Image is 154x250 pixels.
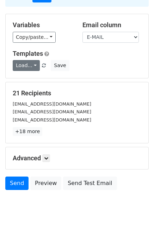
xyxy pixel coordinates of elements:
[30,177,61,190] a: Preview
[5,177,29,190] a: Send
[82,21,142,29] h5: Email column
[119,216,154,250] iframe: Chat Widget
[13,117,91,123] small: [EMAIL_ADDRESS][DOMAIN_NAME]
[13,60,40,71] a: Load...
[13,127,42,136] a: +18 more
[13,154,141,162] h5: Advanced
[119,216,154,250] div: Widget de chat
[13,32,56,43] a: Copy/paste...
[13,50,43,57] a: Templates
[13,109,91,114] small: [EMAIL_ADDRESS][DOMAIN_NAME]
[13,101,91,107] small: [EMAIL_ADDRESS][DOMAIN_NAME]
[13,89,141,97] h5: 21 Recipients
[51,60,69,71] button: Save
[13,21,72,29] h5: Variables
[63,177,117,190] a: Send Test Email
